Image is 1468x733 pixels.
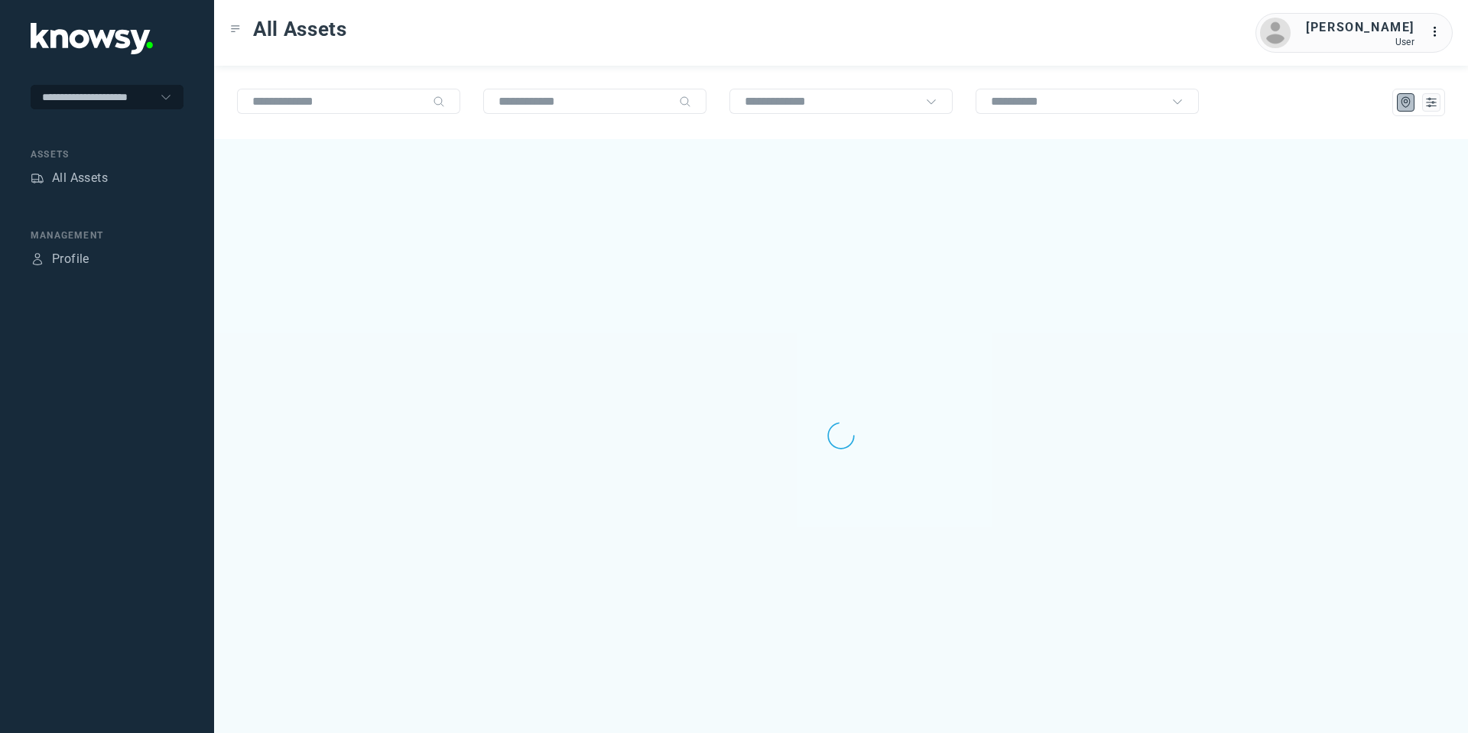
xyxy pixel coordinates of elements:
[31,148,183,161] div: Assets
[52,169,108,187] div: All Assets
[31,252,44,266] div: Profile
[1430,23,1448,44] div: :
[52,250,89,268] div: Profile
[31,23,153,54] img: Application Logo
[1260,18,1291,48] img: avatar.png
[679,96,691,108] div: Search
[31,171,44,185] div: Assets
[31,169,108,187] a: AssetsAll Assets
[1431,26,1446,37] tspan: ...
[31,229,183,242] div: Management
[31,250,89,268] a: ProfileProfile
[1306,18,1414,37] div: [PERSON_NAME]
[1430,23,1448,41] div: :
[1306,37,1414,47] div: User
[230,24,241,34] div: Toggle Menu
[253,15,347,43] span: All Assets
[433,96,445,108] div: Search
[1424,96,1438,109] div: List
[1399,96,1413,109] div: Map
